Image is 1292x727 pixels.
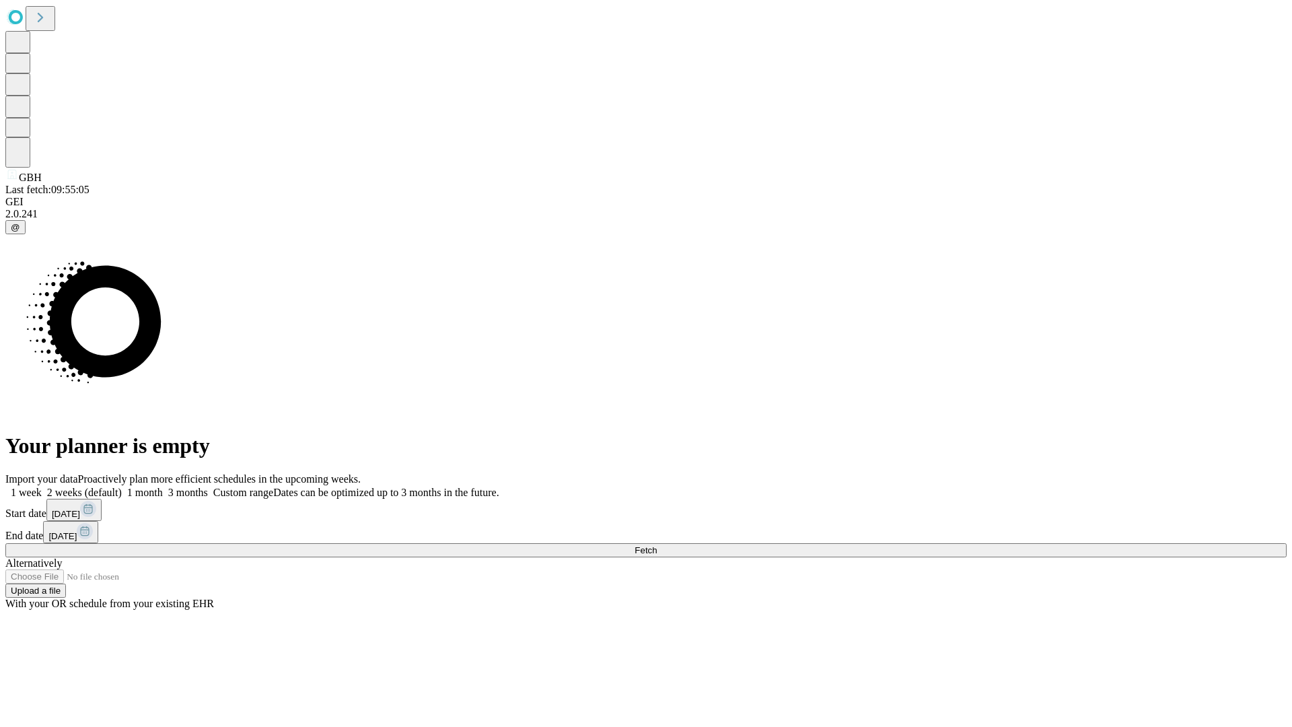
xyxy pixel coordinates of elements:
[5,543,1287,557] button: Fetch
[5,521,1287,543] div: End date
[5,598,214,609] span: With your OR schedule from your existing EHR
[11,222,20,232] span: @
[78,473,361,485] span: Proactively plan more efficient schedules in the upcoming weeks.
[635,545,657,555] span: Fetch
[52,509,80,519] span: [DATE]
[5,220,26,234] button: @
[46,499,102,521] button: [DATE]
[47,487,122,498] span: 2 weeks (default)
[213,487,273,498] span: Custom range
[48,531,77,541] span: [DATE]
[273,487,499,498] span: Dates can be optimized up to 3 months in the future.
[43,521,98,543] button: [DATE]
[5,473,78,485] span: Import your data
[11,487,42,498] span: 1 week
[5,434,1287,458] h1: Your planner is empty
[5,208,1287,220] div: 2.0.241
[5,184,89,195] span: Last fetch: 09:55:05
[5,584,66,598] button: Upload a file
[5,557,62,569] span: Alternatively
[5,196,1287,208] div: GEI
[5,499,1287,521] div: Start date
[127,487,163,498] span: 1 month
[168,487,208,498] span: 3 months
[19,172,42,183] span: GBH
